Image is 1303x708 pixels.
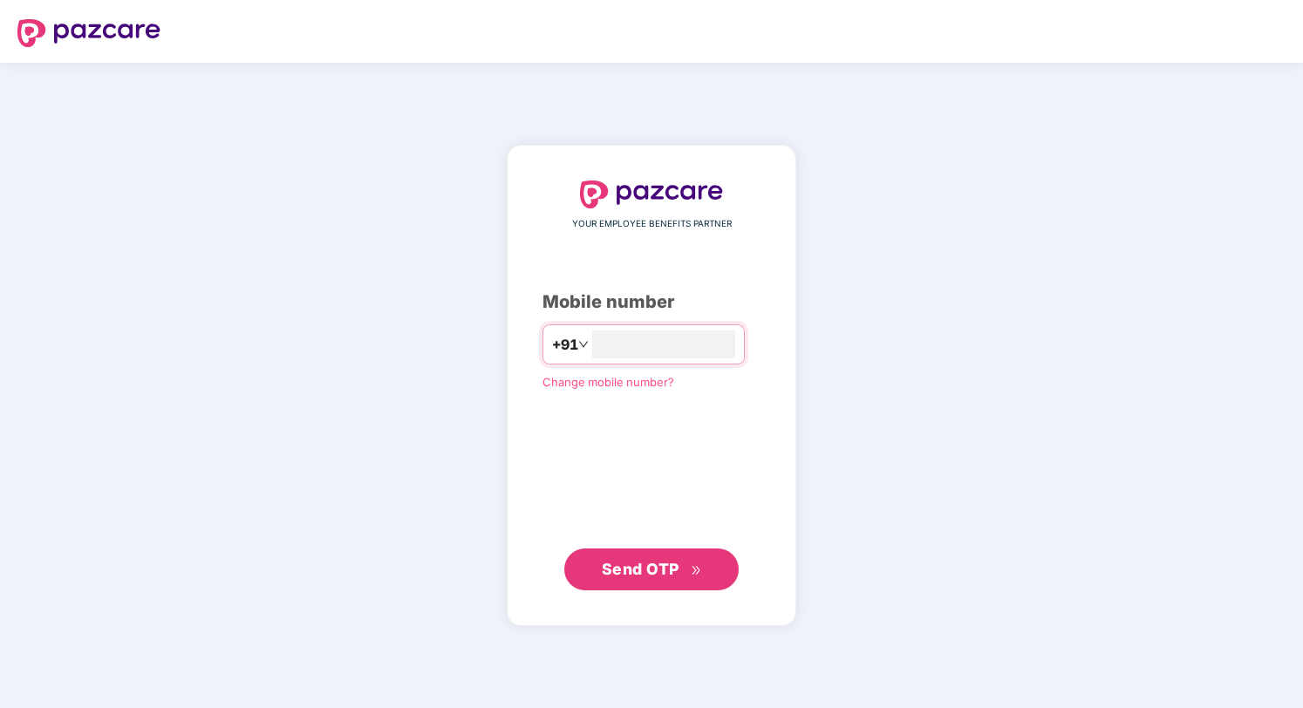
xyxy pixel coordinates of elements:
[542,375,674,389] a: Change mobile number?
[542,289,761,316] div: Mobile number
[580,180,723,208] img: logo
[578,339,589,350] span: down
[572,217,732,231] span: YOUR EMPLOYEE BENEFITS PARTNER
[564,548,739,590] button: Send OTPdouble-right
[602,560,679,578] span: Send OTP
[552,334,578,356] span: +91
[691,565,702,576] span: double-right
[17,19,160,47] img: logo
